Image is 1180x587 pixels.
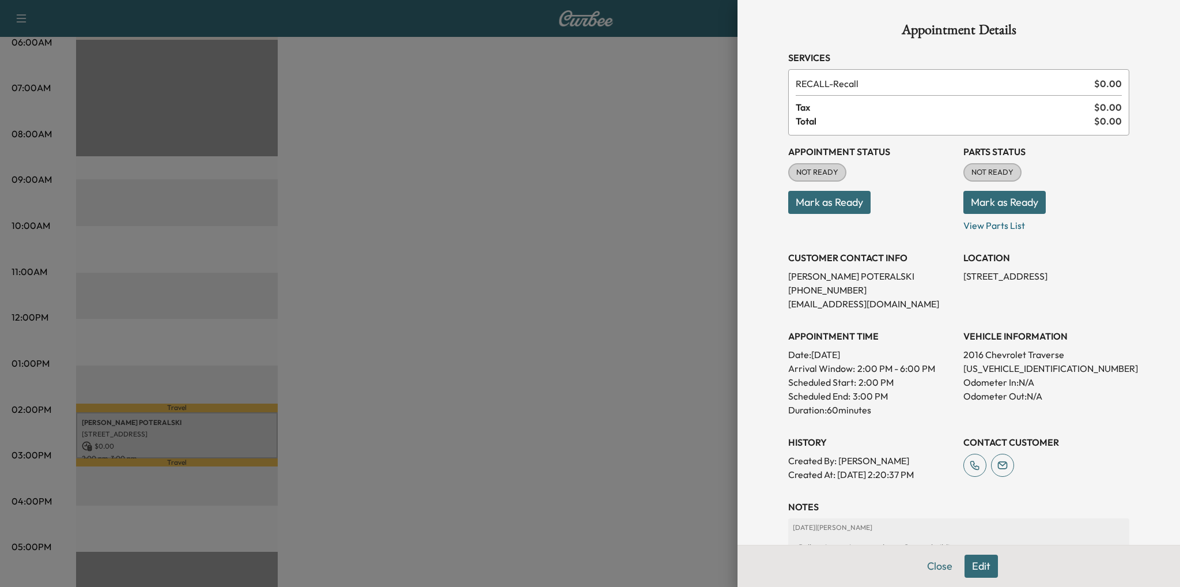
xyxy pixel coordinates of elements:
p: Scheduled Start: [788,375,856,389]
span: Recall [796,77,1090,91]
p: View Parts List [963,214,1129,232]
h3: VEHICLE INFORMATION [963,329,1129,343]
p: Created By : [PERSON_NAME] [788,454,954,468]
p: Scheduled End: [788,389,850,403]
button: Edit [965,555,998,578]
span: $ 0.00 [1094,114,1122,128]
span: 2:00 PM - 6:00 PM [857,362,935,375]
h3: LOCATION [963,251,1129,265]
p: 2:00 PM [858,375,894,389]
span: $ 0.00 [1094,100,1122,114]
p: [STREET_ADDRESS] [963,269,1129,283]
span: Total [796,114,1094,128]
h3: CUSTOMER CONTACT INFO [788,251,954,265]
h3: Parts Status [963,145,1129,159]
button: Mark as Ready [788,191,871,214]
p: Arrival Window: [788,362,954,375]
span: $ 0.00 [1094,77,1122,91]
p: Date: [DATE] [788,348,954,362]
div: Call customer to come down. Secure building. [793,537,1125,558]
p: [PERSON_NAME] POTERALSKI [788,269,954,283]
h3: APPOINTMENT TIME [788,329,954,343]
span: Tax [796,100,1094,114]
h3: History [788,435,954,449]
p: Created At : [DATE] 2:20:37 PM [788,468,954,481]
p: [PHONE_NUMBER] [788,283,954,297]
h3: Appointment Status [788,145,954,159]
p: [EMAIL_ADDRESS][DOMAIN_NAME] [788,297,954,311]
p: Duration: 60 minutes [788,403,954,417]
p: Odometer Out: N/A [963,389,1129,403]
button: Mark as Ready [963,191,1046,214]
span: NOT READY [965,167,1020,178]
p: 2016 Chevrolet Traverse [963,348,1129,362]
p: 3:00 PM [853,389,888,403]
span: NOT READY [789,167,845,178]
h3: CONTACT CUSTOMER [963,435,1129,449]
p: [US_VEHICLE_IDENTIFICATION_NUMBER] [963,362,1129,375]
h3: NOTES [788,500,1129,514]
p: [DATE] | [PERSON_NAME] [793,523,1125,532]
p: Odometer In: N/A [963,375,1129,389]
button: Close [920,555,960,578]
h3: Services [788,51,1129,65]
h1: Appointment Details [788,23,1129,42]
